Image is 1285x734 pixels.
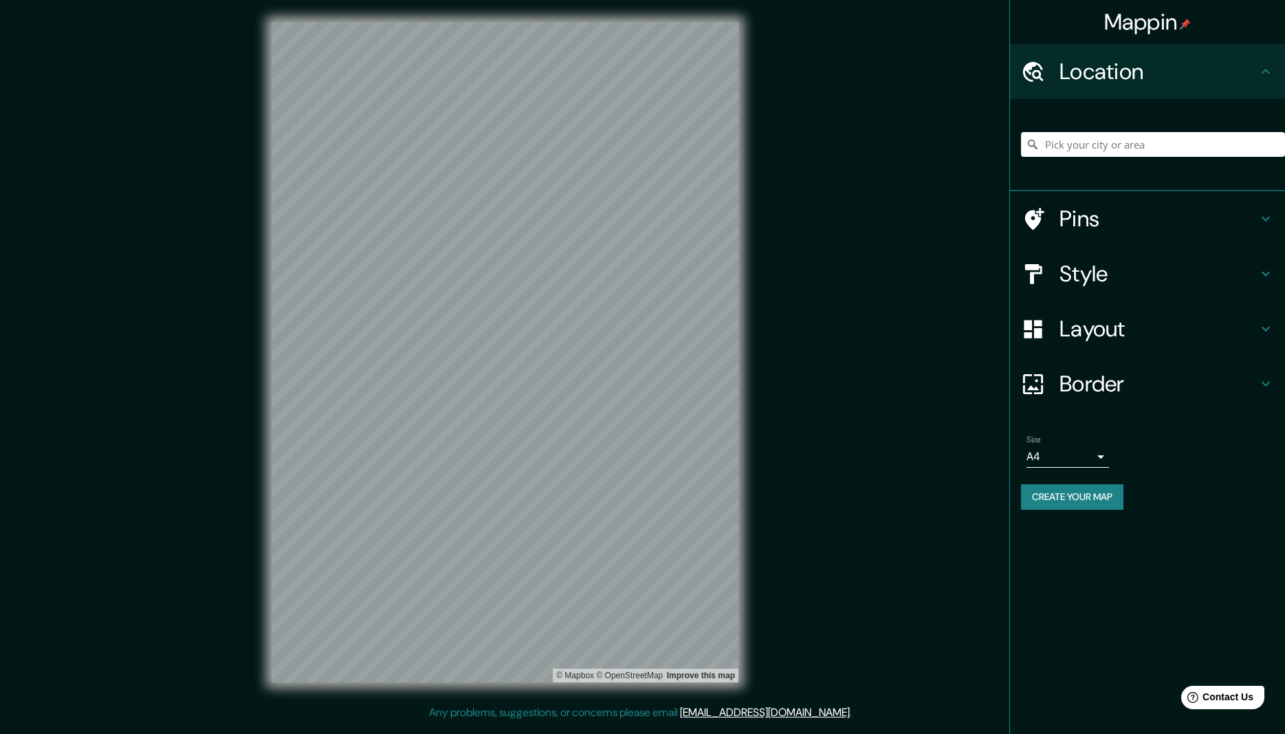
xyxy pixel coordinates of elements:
[1010,44,1285,99] div: Location
[596,671,663,680] a: OpenStreetMap
[1026,434,1041,446] label: Size
[1059,58,1257,85] h4: Location
[1021,132,1285,157] input: Pick your city or area
[852,704,854,721] div: .
[1059,205,1257,233] h4: Pins
[1010,246,1285,301] div: Style
[1021,484,1123,510] button: Create your map
[429,704,852,721] p: Any problems, suggestions, or concerns please email .
[1010,191,1285,246] div: Pins
[1059,370,1257,398] h4: Border
[680,705,850,720] a: [EMAIL_ADDRESS][DOMAIN_NAME]
[1059,315,1257,343] h4: Layout
[272,22,738,682] canvas: Map
[667,671,735,680] a: Map feedback
[1180,19,1191,30] img: pin-icon.png
[1059,260,1257,288] h4: Style
[1026,446,1109,468] div: A4
[854,704,857,721] div: .
[1010,356,1285,411] div: Border
[1010,301,1285,356] div: Layout
[1104,8,1191,36] h4: Mappin
[556,671,594,680] a: Mapbox
[1163,680,1270,719] iframe: Help widget launcher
